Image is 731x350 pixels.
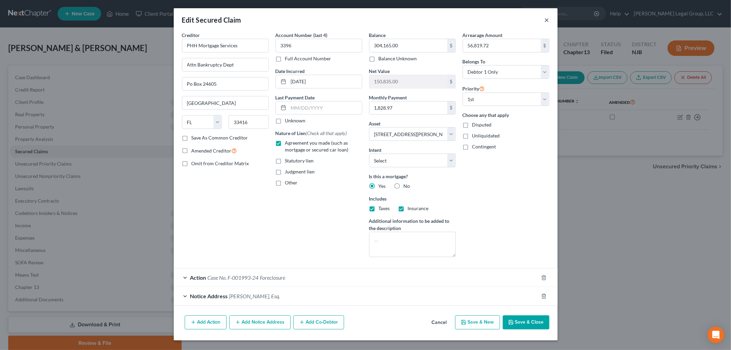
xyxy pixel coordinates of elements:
[503,315,549,330] button: Save & Close
[426,316,452,330] button: Cancel
[379,183,386,189] span: Yes
[182,96,268,109] input: Enter city...
[379,55,417,62] label: Balance Unknown
[192,148,232,154] span: Amended Creditor
[229,315,291,330] button: Add Notice Address
[369,68,390,75] label: Net Value
[285,158,314,164] span: Statutory lien
[463,59,486,64] span: Belongs To
[369,217,456,232] label: Additional information to be added to the description
[185,315,227,330] button: Add Action
[545,16,549,24] button: ×
[541,39,549,52] div: $
[447,101,455,114] div: $
[285,169,315,174] span: Judgment lien
[472,122,492,128] span: Disputed
[408,205,429,211] span: Insurance
[369,32,386,39] label: Balance
[293,315,344,330] button: Add Co-Debtor
[455,315,500,330] button: Save & New
[379,205,390,211] span: Taxes
[260,274,285,281] span: Foreclosure
[404,183,410,189] span: No
[306,130,347,136] span: (Check all that apply)
[182,32,200,38] span: Creditor
[369,121,381,126] span: Asset
[463,32,503,39] label: Arrearage Amount
[369,75,447,88] input: 0.00
[369,173,456,180] label: Is this a mortgage?
[285,140,349,153] span: Agreement you made (such as mortgage or secured car loan)
[472,133,500,138] span: Unliquidated
[208,274,259,281] span: Case No. F-001993-24
[369,101,447,114] input: 0.00
[276,39,362,52] input: XXXX
[447,39,455,52] div: $
[369,94,407,101] label: Monthly Payment
[182,58,268,71] input: Enter address...
[369,195,456,202] label: Includes
[463,39,541,52] input: 0.00
[229,293,280,299] span: [PERSON_NAME], Esq.
[276,68,305,75] label: Date Incurred
[192,160,249,166] span: Omit from Creditor Matrix
[285,55,331,62] label: Full Account Number
[182,15,241,25] div: Edit Secured Claim
[190,293,228,299] span: Notice Address
[285,117,306,124] label: Unknown
[229,115,269,129] input: Enter zip...
[472,144,496,149] span: Contingent
[276,94,315,101] label: Last Payment Date
[463,84,485,93] label: Priority
[289,101,362,114] input: MM/DD/YYYY
[276,130,347,137] label: Nature of Lien
[289,75,362,88] input: MM/DD/YYYY
[192,134,248,141] label: Save As Common Creditor
[182,77,268,90] input: Apt, Suite, etc...
[190,274,206,281] span: Action
[285,180,298,185] span: Other
[708,327,724,343] div: Open Intercom Messenger
[369,146,382,154] label: Intent
[463,111,549,119] label: Choose any that apply
[182,39,269,52] input: Search creditor by name...
[276,32,328,39] label: Account Number (last 4)
[447,75,455,88] div: $
[369,39,447,52] input: 0.00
